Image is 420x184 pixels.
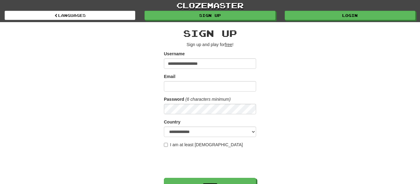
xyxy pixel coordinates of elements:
[164,96,184,102] label: Password
[164,73,175,80] label: Email
[225,42,232,47] u: free
[285,11,415,20] a: Login
[185,97,231,102] em: (6 characters minimum)
[164,142,243,148] label: I am at least [DEMOGRAPHIC_DATA]
[145,11,275,20] a: Sign up
[5,11,135,20] a: Languages
[164,151,257,175] iframe: reCAPTCHA
[164,41,256,48] p: Sign up and play for !
[164,51,185,57] label: Username
[164,143,168,147] input: I am at least [DEMOGRAPHIC_DATA]
[164,28,256,38] h2: Sign up
[164,119,180,125] label: Country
